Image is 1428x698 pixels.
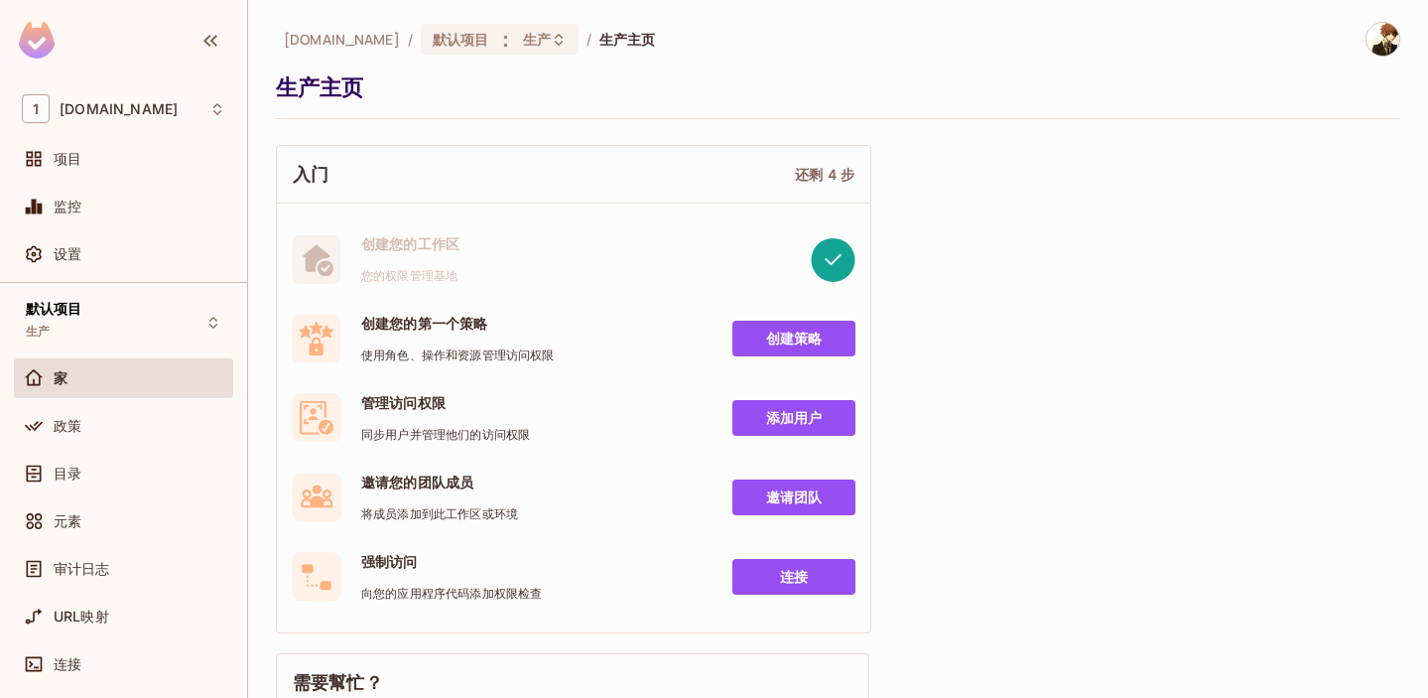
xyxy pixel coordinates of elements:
font: [DOMAIN_NAME] [284,30,400,49]
font: 同步用户并管理他们的访问权限 [361,426,530,443]
font: 入门 [293,162,328,186]
a: 创建策略 [732,321,855,356]
font: URL映射 [54,608,109,625]
font: 审计日志 [54,560,110,577]
font: 使用角色、操作和资源管理访问权限 [361,347,554,363]
font: 生产 [26,324,50,339]
a: 连接 [732,559,855,595]
font: 您的权限管理基地 [361,267,457,284]
font: 创建策略 [766,329,823,348]
font: 1 [33,100,39,117]
font: 生产主页 [599,30,656,49]
font: 设置 [54,245,81,262]
font: 生产主页 [276,72,364,102]
font: 将成员添加到此工作区或环境 [361,505,518,522]
font: 强制访问 [361,552,418,571]
font: 生产 [523,30,551,49]
font: / [408,31,413,48]
font: 默认项目 [433,30,489,49]
a: 邀请团队 [732,480,855,515]
font: 元素 [54,512,81,529]
font: 创建您的第一个策略 [361,314,487,333]
font: 创建您的工作区 [361,234,459,253]
a: 添加用户 [732,400,855,436]
font: 管理访问权限 [361,393,446,412]
font: 邀请您的团队成员 [361,473,473,491]
img: SReyMgAAAABJRU5ErkJggg== [19,22,55,59]
font: 添加用户 [766,408,823,427]
font: 向您的应用程序代码添加权限检查 [361,585,542,602]
font: 连接 [780,567,808,586]
font: 家 [54,369,67,386]
font: 需要幫忙？ [293,670,383,694]
font: 还剩 4 步 [795,166,854,183]
font: 目录 [54,465,81,482]
font: 默认项目 [26,300,82,317]
font: ： [495,26,515,53]
font: 项目 [54,150,81,167]
font: 邀请团队 [766,488,823,506]
img: re_live27@163.com [1366,23,1399,56]
font: 政策 [54,417,81,434]
font: [DOMAIN_NAME] [60,100,178,117]
font: 监控 [54,198,81,214]
font: 连接 [54,655,81,672]
font: / [586,31,591,48]
span: 活动工作区 [284,30,400,49]
span: 工作空间：163.com [60,101,178,117]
